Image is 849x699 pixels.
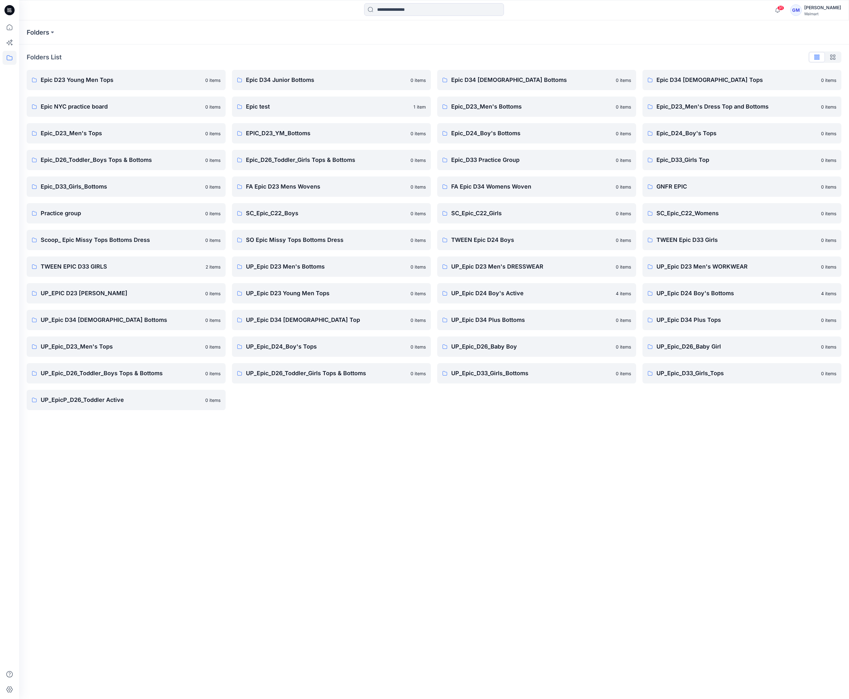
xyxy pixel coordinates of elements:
[656,289,817,298] p: UP_Epic D24 Boy's Bottoms
[821,103,836,110] p: 0 items
[246,182,407,191] p: FA Epic D23 Mens Wovens
[41,236,201,244] p: Scoop_ Epic Missy Tops Bottoms Dress
[437,336,636,357] a: UP_Epic_D26_Baby Boy0 items
[616,263,631,270] p: 0 items
[232,230,431,250] a: SO Epic Missy Tops Bottoms Dress0 items
[205,397,221,403] p: 0 items
[437,70,636,90] a: Epic D34 [DEMOGRAPHIC_DATA] Bottoms0 items
[437,230,636,250] a: TWEEN Epic D24 Boys0 items
[656,102,817,111] p: Epic_D23_Men's Dress Top and Bottoms
[232,363,431,383] a: UP_Epic_D26_Toddler_Girls Tops & Bottoms0 items
[246,262,407,271] p: UP_Epic D23 Men's Bottoms
[656,369,817,378] p: UP_Epic_D33_Girls_Tops
[246,369,407,378] p: UP_Epic_D26_Toddler_Girls Tops & Bottoms
[27,390,226,410] a: UP_EpicP_D26_Toddler Active0 items
[437,283,636,303] a: UP_Epic D24 Boy's Active4 items
[777,5,784,10] span: 31
[205,103,221,110] p: 0 items
[616,237,631,243] p: 0 items
[451,316,612,324] p: UP_Epic D34 Plus Bottoms
[804,11,841,16] div: Walmart
[411,157,426,163] p: 0 items
[27,283,226,303] a: UP_EPIC D23 [PERSON_NAME]0 items
[642,310,841,330] a: UP_Epic D34 Plus Tops0 items
[821,77,836,83] p: 0 items
[821,263,836,270] p: 0 items
[205,183,221,190] p: 0 items
[41,102,201,111] p: Epic NYC practice board
[41,209,201,218] p: Practice group
[821,130,836,137] p: 0 items
[451,102,612,111] p: Epic_D23_Men's Bottoms
[451,369,612,378] p: UP_Epic_D33_Girls_Bottoms
[41,316,201,324] p: UP_Epic D34 [DEMOGRAPHIC_DATA] Bottoms
[656,342,817,351] p: UP_Epic_D26_Baby Girl
[205,317,221,323] p: 0 items
[205,77,221,83] p: 0 items
[411,370,426,377] p: 0 items
[790,4,802,16] div: GM
[411,183,426,190] p: 0 items
[437,97,636,117] a: Epic_D23_Men's Bottoms0 items
[205,343,221,350] p: 0 items
[451,76,612,84] p: Epic D34 [DEMOGRAPHIC_DATA] Bottoms
[451,129,612,138] p: Epic_D24_Boy's Bottoms
[821,157,836,163] p: 0 items
[27,310,226,330] a: UP_Epic D34 [DEMOGRAPHIC_DATA] Bottoms0 items
[437,256,636,277] a: UP_Epic D23 Men's DRESSWEAR0 items
[616,370,631,377] p: 0 items
[642,70,841,90] a: Epic D34 [DEMOGRAPHIC_DATA] Tops0 items
[642,336,841,357] a: UP_Epic_D26_Baby Girl0 items
[27,52,62,62] p: Folders List
[27,70,226,90] a: Epic D23 Young Men Tops0 items
[642,176,841,197] a: GNFR EPIC0 items
[246,129,407,138] p: EPIC_D23_YM_Bottoms
[27,230,226,250] a: Scoop_ Epic Missy Tops Bottoms Dress0 items
[205,157,221,163] p: 0 items
[205,210,221,217] p: 0 items
[437,123,636,143] a: Epic_D24_Boy's Bottoms0 items
[821,317,836,323] p: 0 items
[616,130,631,137] p: 0 items
[616,290,631,297] p: 4 items
[411,290,426,297] p: 0 items
[642,283,841,303] a: UP_Epic D24 Boy's Bottoms4 items
[232,70,431,90] a: Epic D34 Junior Bottoms0 items
[41,369,201,378] p: UP_Epic_D26_Toddler_Boys Tops & Bottoms
[27,150,226,170] a: Epic_D26_Toddler_Boys Tops & Bottoms0 items
[232,283,431,303] a: UP_Epic D23 Young Men Tops0 items
[27,256,226,277] a: TWEEN EPIC D33 GIRLS2 items
[232,176,431,197] a: FA Epic D23 Mens Wovens0 items
[232,256,431,277] a: UP_Epic D23 Men's Bottoms0 items
[246,102,410,111] p: Epic test
[27,363,226,383] a: UP_Epic_D26_Toddler_Boys Tops & Bottoms0 items
[413,103,426,110] p: 1 item
[206,263,221,270] p: 2 items
[232,123,431,143] a: EPIC_D23_YM_Bottoms0 items
[411,317,426,323] p: 0 items
[642,97,841,117] a: Epic_D23_Men's Dress Top and Bottoms0 items
[656,236,817,244] p: TWEEN Epic D33 Girls
[642,230,841,250] a: TWEEN Epic D33 Girls0 items
[205,370,221,377] p: 0 items
[642,150,841,170] a: Epic_D33_Girls Top0 items
[41,396,201,404] p: UP_EpicP_D26_Toddler Active
[451,182,612,191] p: FA Epic D34 Womens Woven
[41,182,201,191] p: Epic_D33_Girls_Bottoms
[27,28,49,37] a: Folders
[616,183,631,190] p: 0 items
[246,156,407,164] p: Epic_D26_Toddler_Girls Tops & Bottoms
[205,130,221,137] p: 0 items
[411,237,426,243] p: 0 items
[616,157,631,163] p: 0 items
[246,289,407,298] p: UP_Epic D23 Young Men Tops
[232,150,431,170] a: Epic_D26_Toddler_Girls Tops & Bottoms0 items
[656,209,817,218] p: SC_Epic_C22_Womens
[411,77,426,83] p: 0 items
[232,336,431,357] a: UP_Epic_D24_Boy's Tops0 items
[41,156,201,164] p: Epic_D26_Toddler_Boys Tops & Bottoms
[451,289,612,298] p: UP_Epic D24 Boy's Active
[821,210,836,217] p: 0 items
[821,183,836,190] p: 0 items
[232,97,431,117] a: Epic test1 item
